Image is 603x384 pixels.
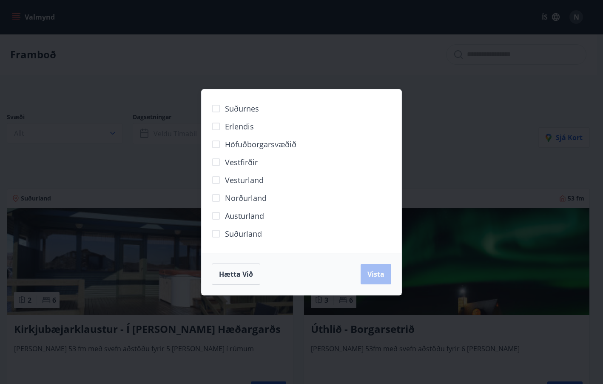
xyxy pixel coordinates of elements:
[219,269,253,279] span: Hætta við
[225,121,254,132] span: Erlendis
[212,264,260,285] button: Hætta við
[225,210,264,221] span: Austurland
[225,192,267,203] span: Norðurland
[225,157,258,168] span: Vestfirðir
[225,228,262,239] span: Suðurland
[225,175,264,186] span: Vesturland
[225,103,259,114] span: Suðurnes
[225,139,296,150] span: Höfuðborgarsvæðið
